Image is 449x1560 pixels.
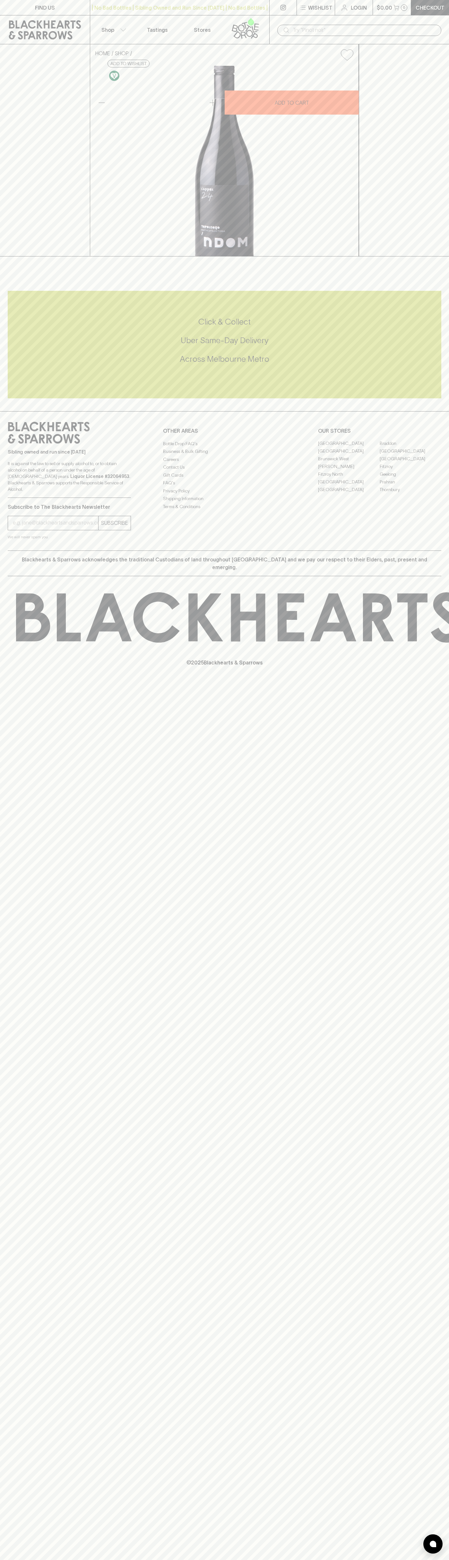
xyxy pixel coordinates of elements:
[163,455,286,463] a: Careers
[163,464,286,471] a: Contact Us
[95,50,110,56] a: HOME
[90,66,358,256] img: 40824.png
[13,556,436,571] p: Blackhearts & Sparrows acknowledges the traditional Custodians of land throughout [GEOGRAPHIC_DAT...
[70,474,129,479] strong: Liquor License #32064953
[318,486,380,494] a: [GEOGRAPHIC_DATA]
[115,50,129,56] a: SHOP
[8,449,131,455] p: Sibling owned and run since [DATE]
[318,463,380,471] a: [PERSON_NAME]
[380,478,441,486] a: Prahran
[403,6,405,9] p: 0
[90,15,135,44] button: Shop
[135,15,180,44] a: Tastings
[380,447,441,455] a: [GEOGRAPHIC_DATA]
[380,486,441,494] a: Thornbury
[293,25,436,35] input: Try "Pinot noir"
[318,440,380,447] a: [GEOGRAPHIC_DATA]
[8,335,441,346] h5: Uber Same-Day Delivery
[163,471,286,479] a: Gift Cards
[108,69,121,82] a: Made without the use of any animal products.
[99,516,131,530] button: SUBSCRIBE
[147,26,168,34] p: Tastings
[163,479,286,487] a: FAQ's
[351,4,367,12] p: Login
[430,1541,436,1547] img: bubble-icon
[318,447,380,455] a: [GEOGRAPHIC_DATA]
[194,26,211,34] p: Stores
[101,26,114,34] p: Shop
[318,455,380,463] a: Brunswick West
[180,15,225,44] a: Stores
[380,440,441,447] a: Braddon
[8,460,131,492] p: It is against the law to sell or supply alcohol to, or to obtain alcohol on behalf of a person un...
[308,4,332,12] p: Wishlist
[318,427,441,435] p: OUR STORES
[380,455,441,463] a: [GEOGRAPHIC_DATA]
[8,291,441,398] div: Call to action block
[416,4,445,12] p: Checkout
[225,91,359,115] button: ADD TO CART
[318,471,380,478] a: Fitzroy North
[8,503,131,511] p: Subscribe to The Blackhearts Newsletter
[8,316,441,327] h5: Click & Collect
[163,448,286,455] a: Business & Bulk Gifting
[318,478,380,486] a: [GEOGRAPHIC_DATA]
[8,354,441,364] h5: Across Melbourne Metro
[108,60,150,67] button: Add to wishlist
[380,471,441,478] a: Geelong
[163,440,286,447] a: Bottle Drop FAQ's
[380,463,441,471] a: Fitzroy
[275,99,309,107] p: ADD TO CART
[377,4,392,12] p: $0.00
[13,518,98,528] input: e.g. jane@blackheartsandsparrows.com.au
[8,534,131,540] p: We will never spam you
[35,4,55,12] p: FIND US
[163,503,286,510] a: Terms & Conditions
[109,71,119,81] img: Vegan
[101,519,128,527] p: SUBSCRIBE
[163,495,286,503] a: Shipping Information
[163,427,286,435] p: OTHER AREAS
[338,47,356,63] button: Add to wishlist
[163,487,286,495] a: Privacy Policy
